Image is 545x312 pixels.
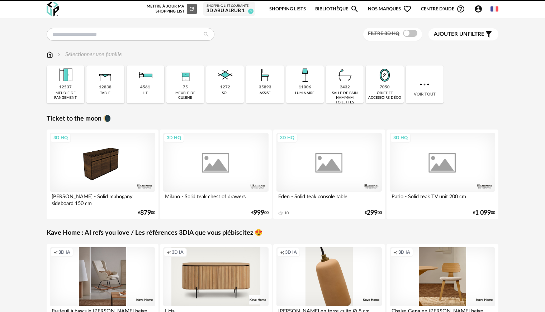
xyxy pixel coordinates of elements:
span: 879 [140,210,151,215]
span: 999 [253,210,264,215]
img: fr [490,5,498,13]
img: Sol.png [215,65,235,85]
span: Refresh icon [189,7,195,11]
div: 3D HQ [50,133,71,142]
img: Literie.png [136,65,155,85]
div: € 00 [365,210,382,215]
span: Heart Outline icon [403,5,412,13]
a: Ticket to the moon 🌘 [47,115,111,123]
a: 3D HQ Patio - Solid teak TV unit 200 cm €1 09900 [387,130,498,219]
div: 3D HQ [163,133,184,142]
div: Patio - Solid teak TV unit 200 cm [390,192,495,206]
img: Table.png [96,65,115,85]
div: objet et accessoire déco [368,91,401,100]
div: 3D ABU ALRUB 1 [207,8,252,14]
div: 3D HQ [277,133,298,142]
div: € 00 [251,210,269,215]
span: 0 [248,9,253,14]
div: luminaire [295,91,314,96]
span: 3D IA [58,249,70,255]
div: 12838 [99,85,112,90]
span: Creation icon [53,249,58,255]
div: Sélectionner une famille [56,50,122,59]
div: salle de bain hammam toilettes [328,91,361,105]
span: 3D IA [398,249,410,255]
div: Milano - Solid teak chest of drawers [163,192,269,206]
span: Creation icon [167,249,171,255]
div: € 00 [473,210,495,215]
span: 299 [367,210,378,215]
a: Shopping Lists [269,1,306,18]
span: Magnify icon [350,5,359,13]
div: Voir tout [406,65,444,103]
span: 3D IA [172,249,184,255]
div: 75 [183,85,188,90]
span: Filtre 3D HQ [368,31,399,36]
div: 3D HQ [390,133,411,142]
img: more.7b13dc1.svg [418,78,431,91]
div: Mettre à jour ma Shopping List [145,4,197,14]
img: Luminaire.png [295,65,314,85]
div: sol [222,91,228,96]
span: Creation icon [393,249,398,255]
span: Centre d'aideHelp Circle Outline icon [421,5,465,13]
div: lit [143,91,148,96]
a: 3D HQ Milano - Solid teak chest of drawers €99900 [160,130,272,219]
div: 4561 [140,85,150,90]
a: 3D HQ Eden - Solid teak console table 10 €29900 [273,130,385,219]
div: 35893 [259,85,271,90]
a: 3D HQ [PERSON_NAME] - Solid mahogany sideboard 150 cm €87900 [47,130,158,219]
img: svg+xml;base64,PHN2ZyB3aWR0aD0iMTYiIGhlaWdodD0iMTYiIHZpZXdCb3g9IjAgMCAxNiAxNiIgZmlsbD0ibm9uZSIgeG... [56,50,62,59]
img: svg+xml;base64,PHN2ZyB3aWR0aD0iMTYiIGhlaWdodD0iMTciIHZpZXdCb3g9IjAgMCAxNiAxNyIgZmlsbD0ibm9uZSIgeG... [47,50,53,59]
div: 1272 [220,85,230,90]
div: 10 [284,211,289,216]
div: Shopping List courante [207,4,252,8]
span: Nos marques [368,1,412,18]
a: Kave Home : AI refs you love / Les références 3DIA que vous plébiscitez 😍 [47,229,262,237]
img: Miroir.png [375,65,394,85]
div: 11006 [299,85,311,90]
div: meuble de rangement [49,91,82,100]
a: BibliothèqueMagnify icon [315,1,359,18]
a: Shopping List courante 3D ABU ALRUB 1 0 [207,4,252,14]
div: [PERSON_NAME] - Solid mahogany sideboard 150 cm [50,192,155,206]
span: 1 099 [475,210,491,215]
div: 2432 [340,85,350,90]
span: Creation icon [280,249,284,255]
img: Rangement.png [176,65,195,85]
img: Assise.png [255,65,275,85]
span: Account Circle icon [474,5,486,13]
div: 12537 [59,85,72,90]
span: Ajouter un [434,31,468,37]
button: Ajouter unfiltre Filter icon [428,28,498,40]
img: OXP [47,2,59,16]
div: meuble de cuisine [169,91,202,100]
img: Meuble%20de%20rangement.png [56,65,75,85]
div: Eden - Solid teak console table [276,192,382,206]
img: Salle%20de%20bain.png [335,65,355,85]
div: table [100,91,110,96]
span: filtre [434,31,484,38]
span: 3D IA [285,249,297,255]
span: Account Circle icon [474,5,483,13]
span: Help Circle Outline icon [456,5,465,13]
span: Filter icon [484,30,493,39]
div: € 00 [138,210,155,215]
div: 7050 [380,85,390,90]
div: assise [260,91,271,96]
